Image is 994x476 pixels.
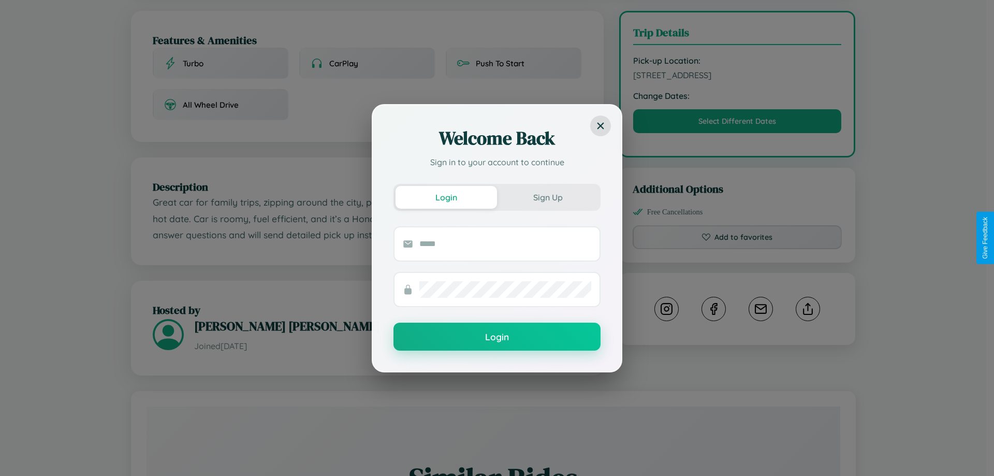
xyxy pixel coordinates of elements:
[393,156,601,168] p: Sign in to your account to continue
[396,186,497,209] button: Login
[497,186,598,209] button: Sign Up
[982,217,989,259] div: Give Feedback
[393,126,601,151] h2: Welcome Back
[393,323,601,351] button: Login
